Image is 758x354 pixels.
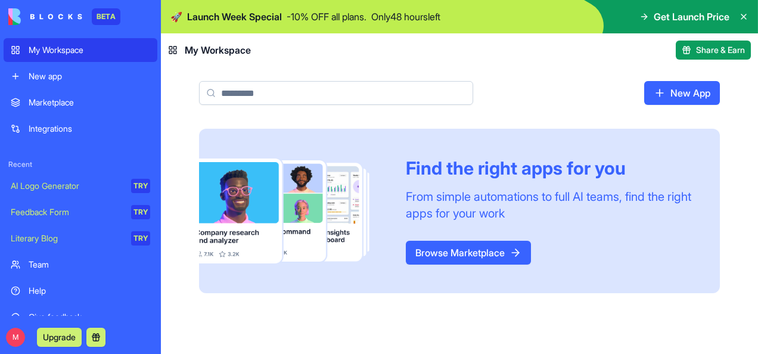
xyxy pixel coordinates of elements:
[29,97,150,108] div: Marketplace
[92,8,120,25] div: BETA
[654,10,729,24] span: Get Launch Price
[187,10,282,24] span: Launch Week Special
[29,44,150,56] div: My Workspace
[185,43,251,57] span: My Workspace
[696,44,745,56] span: Share & Earn
[676,41,751,60] button: Share & Earn
[8,8,82,25] img: logo
[8,8,120,25] a: BETA
[287,10,366,24] p: - 10 % OFF all plans.
[406,157,691,179] div: Find the right apps for you
[406,188,691,222] div: From simple automations to full AI teams, find the right apps for your work
[29,123,150,135] div: Integrations
[4,38,157,62] a: My Workspace
[11,232,123,244] div: Literary Blog
[11,180,123,192] div: AI Logo Generator
[199,159,387,264] img: Frame_181_egmpey.png
[29,311,150,323] div: Give feedback
[4,253,157,277] a: Team
[11,206,123,218] div: Feedback Form
[37,328,82,347] button: Upgrade
[4,279,157,303] a: Help
[131,231,150,246] div: TRY
[406,241,531,265] a: Browse Marketplace
[6,328,25,347] span: M
[644,81,720,105] a: New App
[4,91,157,114] a: Marketplace
[37,331,82,343] a: Upgrade
[29,259,150,271] div: Team
[4,117,157,141] a: Integrations
[4,226,157,250] a: Literary BlogTRY
[4,174,157,198] a: AI Logo GeneratorTRY
[131,179,150,193] div: TRY
[131,205,150,219] div: TRY
[29,285,150,297] div: Help
[371,10,440,24] p: Only 48 hours left
[4,305,157,329] a: Give feedback
[29,70,150,82] div: New app
[4,200,157,224] a: Feedback FormTRY
[170,10,182,24] span: 🚀
[4,160,157,169] span: Recent
[4,64,157,88] a: New app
